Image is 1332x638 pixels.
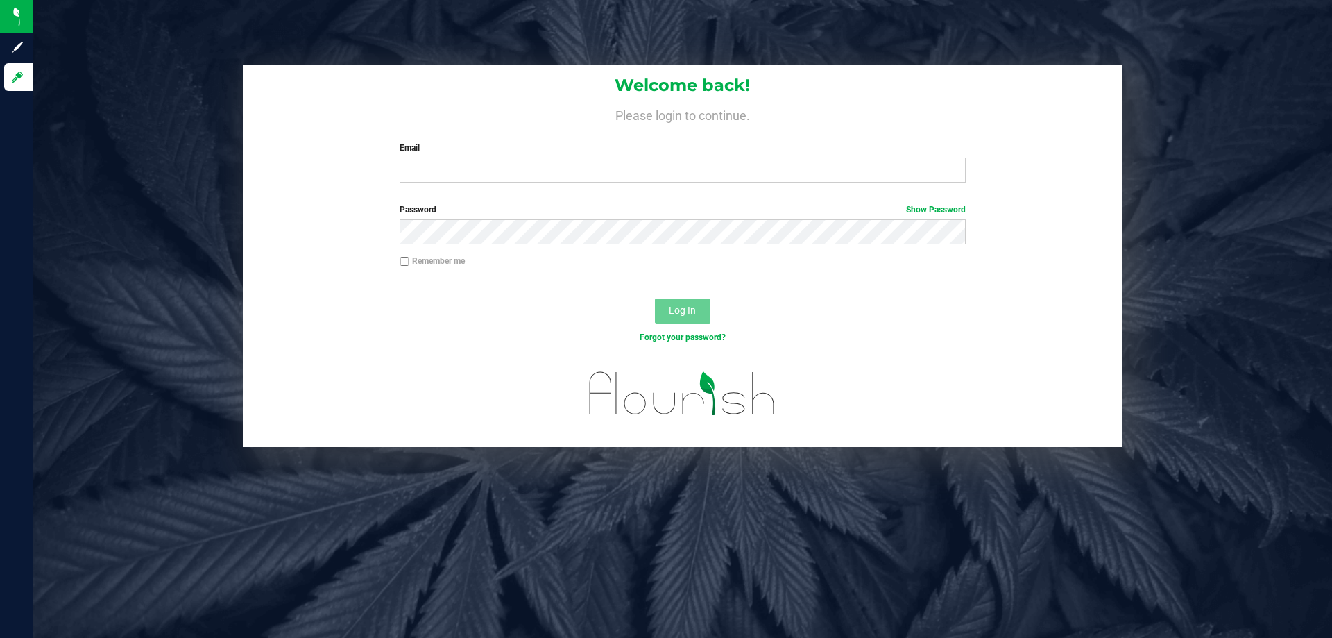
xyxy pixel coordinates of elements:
[640,333,726,342] a: Forgot your password?
[243,106,1122,122] h4: Please login to continue.
[10,70,24,84] inline-svg: Log in
[906,205,966,215] a: Show Password
[243,76,1122,94] h1: Welcome back!
[400,142,965,154] label: Email
[400,205,436,215] span: Password
[655,299,710,324] button: Log In
[400,255,465,267] label: Remember me
[10,40,24,54] inline-svg: Sign up
[400,257,409,267] input: Remember me
[669,305,696,316] span: Log In
[572,358,792,429] img: flourish_logo.svg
